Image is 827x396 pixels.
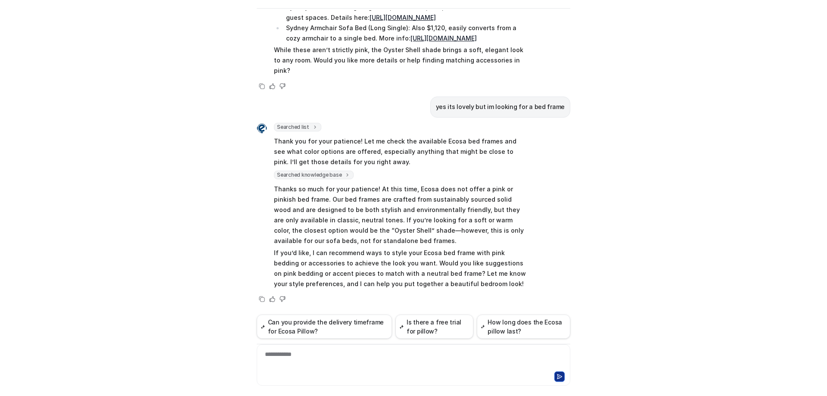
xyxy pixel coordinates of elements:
[283,2,526,23] li: Sydney Sofa Bed (Long Single): $1,120 (was $1,400), ideal for smaller rooms or guest spaces. Deta...
[274,184,526,246] p: Thanks so much for your patience! At this time, Ecosa does not offer a pink or pinkish bed frame....
[370,14,436,21] a: [URL][DOMAIN_NAME]
[283,23,526,44] li: Sydney Armchair Sofa Bed (Long Single): Also $1,120, easily converts from a cozy armchair to a si...
[410,34,477,42] a: [URL][DOMAIN_NAME]
[274,171,354,179] span: Searched knowledge base
[436,102,565,112] p: yes its lovely but im looking for a bed frame
[274,45,526,76] p: While these aren’t strictly pink, the Oyster Shell shade brings a soft, elegant look to any room....
[257,315,392,339] button: Can you provide the delivery timeframe for Ecosa Pillow?
[257,123,267,134] img: Widget
[395,315,473,339] button: Is there a free trial for pillow?
[274,136,526,167] p: Thank you for your patience! Let me check the available Ecosa bed frames and see what color optio...
[274,248,526,289] p: If you’d like, I can recommend ways to style your Ecosa bed frame with pink bedding or accessorie...
[274,123,321,131] span: Searched list
[477,315,570,339] button: How long does the Ecosa pillow last?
